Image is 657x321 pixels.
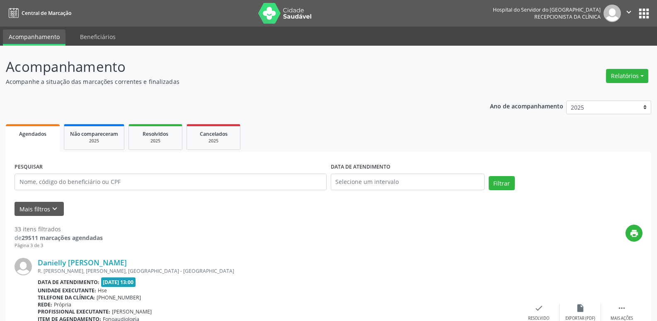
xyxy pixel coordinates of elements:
img: img [604,5,621,22]
b: Telefone da clínica: [38,294,95,301]
a: Danielly [PERSON_NAME] [38,258,127,267]
i:  [617,304,626,313]
button: Relatórios [606,69,648,83]
div: Página 3 de 3 [15,242,103,249]
a: Central de Marcação [6,6,71,20]
input: Nome, código do beneficiário ou CPF [15,174,327,190]
i:  [624,7,633,17]
span: Resolvidos [143,130,168,137]
button: print [625,225,642,242]
div: de [15,233,103,242]
b: Unidade executante: [38,287,96,294]
span: Recepcionista da clínica [534,13,601,20]
button: Mais filtroskeyboard_arrow_down [15,202,64,216]
i: print [630,229,639,238]
strong: 29511 marcações agendadas [22,234,103,242]
button: apps [637,6,651,21]
button:  [621,5,637,22]
b: Data de atendimento: [38,279,99,286]
span: Cancelados [200,130,228,137]
i: insert_drive_file [576,304,585,313]
a: Acompanhamento [3,29,65,46]
span: Central de Marcação [22,10,71,17]
label: DATA DE ATENDIMENTO [331,161,390,174]
b: Rede: [38,301,52,308]
button: Filtrar [489,176,515,190]
div: 2025 [135,138,176,144]
img: img [15,258,32,275]
div: 33 itens filtrados [15,225,103,233]
span: Não compareceram [70,130,118,137]
span: [DATE] 13:00 [101,277,136,287]
span: Hse [98,287,107,294]
span: [PHONE_NUMBER] [97,294,141,301]
p: Acompanhe a situação das marcações correntes e finalizadas [6,77,458,86]
span: [PERSON_NAME] [112,308,152,315]
i: keyboard_arrow_down [50,204,59,213]
span: Própria [54,301,71,308]
div: 2025 [193,138,234,144]
label: PESQUISAR [15,161,43,174]
div: Hospital do Servidor do [GEOGRAPHIC_DATA] [493,6,601,13]
a: Beneficiários [74,29,121,44]
b: Profissional executante: [38,308,110,315]
div: 2025 [70,138,118,144]
p: Ano de acompanhamento [490,100,563,111]
span: Agendados [19,130,46,137]
p: Acompanhamento [6,56,458,77]
i: check [534,304,543,313]
div: R. [PERSON_NAME], [PERSON_NAME], [GEOGRAPHIC_DATA] - [GEOGRAPHIC_DATA] [38,267,518,274]
input: Selecione um intervalo [331,174,485,190]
